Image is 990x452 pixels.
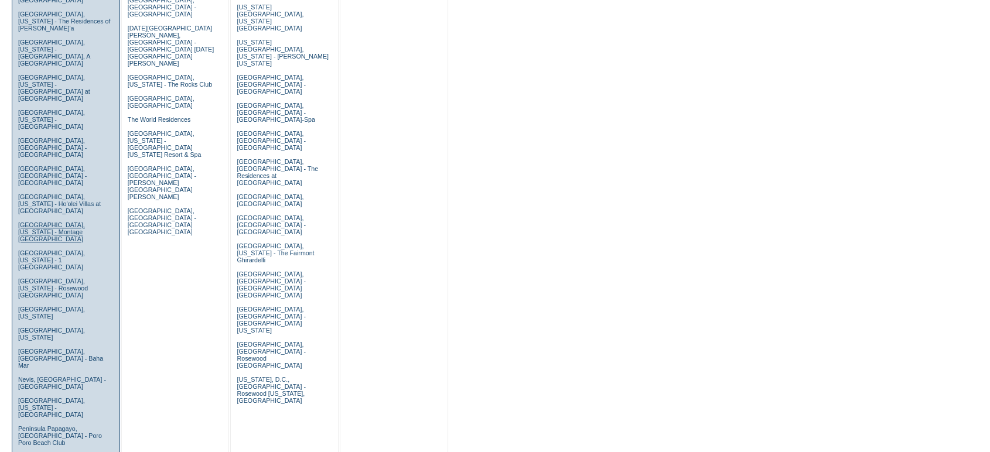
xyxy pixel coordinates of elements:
a: [GEOGRAPHIC_DATA], [GEOGRAPHIC_DATA] - [PERSON_NAME][GEOGRAPHIC_DATA][PERSON_NAME] [128,165,196,200]
a: [GEOGRAPHIC_DATA], [GEOGRAPHIC_DATA] - [GEOGRAPHIC_DATA] [US_STATE] [237,306,305,334]
a: [GEOGRAPHIC_DATA], [US_STATE] - Ho'olei Villas at [GEOGRAPHIC_DATA] [18,193,101,214]
a: Peninsula Papagayo, [GEOGRAPHIC_DATA] - Poro Poro Beach Club [18,425,102,446]
a: [US_STATE], D.C., [GEOGRAPHIC_DATA] - Rosewood [US_STATE], [GEOGRAPHIC_DATA] [237,376,305,404]
a: [GEOGRAPHIC_DATA], [US_STATE] - [GEOGRAPHIC_DATA] [US_STATE] Resort & Spa [128,130,202,158]
a: [GEOGRAPHIC_DATA], [GEOGRAPHIC_DATA] - [GEOGRAPHIC_DATA] [GEOGRAPHIC_DATA] [128,207,196,235]
a: [GEOGRAPHIC_DATA], [US_STATE] [18,327,85,341]
a: [GEOGRAPHIC_DATA], [US_STATE] - [GEOGRAPHIC_DATA], A [GEOGRAPHIC_DATA] [18,39,90,67]
a: [GEOGRAPHIC_DATA], [US_STATE] - The Rocks Club [128,74,213,88]
a: [GEOGRAPHIC_DATA], [US_STATE] - [GEOGRAPHIC_DATA] [18,109,85,130]
a: [GEOGRAPHIC_DATA], [GEOGRAPHIC_DATA] - [GEOGRAPHIC_DATA] [237,130,305,151]
a: [GEOGRAPHIC_DATA], [US_STATE] - [GEOGRAPHIC_DATA] at [GEOGRAPHIC_DATA] [18,74,90,102]
a: [US_STATE][GEOGRAPHIC_DATA], [US_STATE] - [PERSON_NAME] [US_STATE] [237,39,329,67]
a: The World Residences [128,116,191,123]
a: Nevis, [GEOGRAPHIC_DATA] - [GEOGRAPHIC_DATA] [18,376,106,390]
a: [GEOGRAPHIC_DATA], [US_STATE] - 1 [GEOGRAPHIC_DATA] [18,249,85,270]
a: [GEOGRAPHIC_DATA], [GEOGRAPHIC_DATA] [237,193,303,207]
a: [GEOGRAPHIC_DATA], [US_STATE] - [GEOGRAPHIC_DATA] [18,397,85,418]
a: [GEOGRAPHIC_DATA], [GEOGRAPHIC_DATA] - The Residences at [GEOGRAPHIC_DATA] [237,158,318,186]
a: [GEOGRAPHIC_DATA], [GEOGRAPHIC_DATA] - Rosewood [GEOGRAPHIC_DATA] [237,341,305,369]
a: [GEOGRAPHIC_DATA], [GEOGRAPHIC_DATA] - [GEOGRAPHIC_DATA] [237,214,305,235]
a: [GEOGRAPHIC_DATA], [GEOGRAPHIC_DATA] - [GEOGRAPHIC_DATA] [237,74,305,95]
a: [GEOGRAPHIC_DATA], [US_STATE] - Rosewood [GEOGRAPHIC_DATA] [18,278,88,299]
a: [US_STATE][GEOGRAPHIC_DATA], [US_STATE][GEOGRAPHIC_DATA] [237,4,303,32]
a: [GEOGRAPHIC_DATA], [US_STATE] - The Residences of [PERSON_NAME]'a [18,11,111,32]
a: [GEOGRAPHIC_DATA], [GEOGRAPHIC_DATA] [128,95,194,109]
a: [GEOGRAPHIC_DATA], [GEOGRAPHIC_DATA] - [GEOGRAPHIC_DATA]-Spa [237,102,315,123]
a: [GEOGRAPHIC_DATA], [GEOGRAPHIC_DATA] - [GEOGRAPHIC_DATA] [GEOGRAPHIC_DATA] [237,270,305,299]
a: [GEOGRAPHIC_DATA], [US_STATE] - The Fairmont Ghirardelli [237,242,314,263]
a: [GEOGRAPHIC_DATA], [GEOGRAPHIC_DATA] - Baha Mar [18,348,103,369]
a: [GEOGRAPHIC_DATA], [US_STATE] [18,306,85,320]
a: [GEOGRAPHIC_DATA], [US_STATE] - Montage [GEOGRAPHIC_DATA] [18,221,85,242]
a: [DATE][GEOGRAPHIC_DATA][PERSON_NAME], [GEOGRAPHIC_DATA] - [GEOGRAPHIC_DATA] [DATE][GEOGRAPHIC_DAT... [128,25,214,67]
a: [GEOGRAPHIC_DATA], [GEOGRAPHIC_DATA] - [GEOGRAPHIC_DATA] [18,165,87,186]
a: [GEOGRAPHIC_DATA], [GEOGRAPHIC_DATA] - [GEOGRAPHIC_DATA] [18,137,87,158]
